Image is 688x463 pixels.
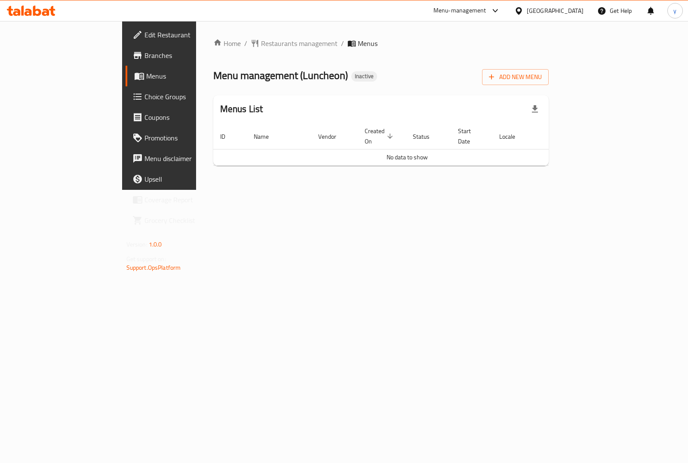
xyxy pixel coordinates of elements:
span: Upsell [144,174,230,184]
span: Menu disclaimer [144,153,230,164]
span: Version: [126,239,147,250]
div: [GEOGRAPHIC_DATA] [527,6,584,15]
span: Add New Menu [489,72,542,82]
span: Menu management ( Luncheon ) [213,66,348,85]
span: Branches [144,50,230,61]
span: Restaurants management [261,38,338,49]
span: Coupons [144,112,230,122]
a: Grocery Checklist [126,210,237,231]
span: Vendor [318,131,347,142]
div: Inactive [351,71,377,82]
span: Edit Restaurant [144,30,230,40]
nav: breadcrumb [213,38,549,49]
div: Export file [525,99,545,119]
a: Menu disclaimer [126,148,237,169]
a: Choice Groups [126,86,237,107]
a: Upsell [126,169,237,189]
th: Actions [537,123,601,149]
span: Promotions [144,133,230,143]
span: Locale [499,131,526,142]
span: Name [254,131,280,142]
a: Support.OpsPlatform [126,262,181,273]
a: Coverage Report [126,189,237,210]
span: Get support on: [126,253,166,265]
a: Branches [126,45,237,66]
a: Coupons [126,107,237,128]
span: Choice Groups [144,91,230,102]
span: Menus [358,38,378,49]
span: No data to show [387,152,428,163]
a: Promotions [126,128,237,148]
a: Menus [126,66,237,86]
span: Grocery Checklist [144,215,230,225]
span: Created On [365,126,396,146]
button: Add New Menu [482,69,549,85]
span: Menus [146,71,230,81]
span: Status [413,131,441,142]
table: enhanced table [213,123,601,166]
li: / [341,38,344,49]
a: Restaurants management [251,38,338,49]
div: Menu-management [433,6,486,16]
span: Coverage Report [144,195,230,205]
span: y [673,6,676,15]
span: Inactive [351,73,377,80]
span: 1.0.0 [149,239,162,250]
h2: Menus List [220,103,263,116]
li: / [244,38,247,49]
span: ID [220,131,236,142]
span: Start Date [458,126,482,146]
a: Edit Restaurant [126,24,237,45]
